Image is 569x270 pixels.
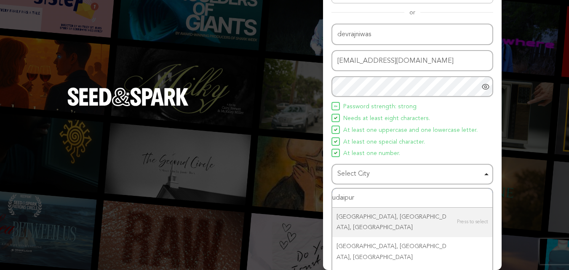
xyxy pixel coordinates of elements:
span: Needs at least eight characters. [343,114,430,124]
span: At least one number. [343,149,400,159]
div: Select City [337,168,482,180]
img: Seed&Spark Icon [334,151,337,155]
span: Password strength: strong [343,102,417,112]
img: Seed&Spark Icon [334,128,337,131]
input: Email address [331,50,493,72]
div: [GEOGRAPHIC_DATA], [GEOGRAPHIC_DATA], [GEOGRAPHIC_DATA] [332,208,492,237]
span: or [404,8,420,17]
span: At least one special character. [343,137,425,147]
span: At least one uppercase and one lowercase letter. [343,126,478,136]
img: Seed&Spark Logo [67,88,189,106]
input: Select City [332,189,492,208]
a: Show password as plain text. Warning: this will display your password on the screen. [481,83,490,91]
div: [GEOGRAPHIC_DATA], [GEOGRAPHIC_DATA], [GEOGRAPHIC_DATA] [332,237,492,267]
img: Seed&Spark Icon [334,116,337,120]
img: Seed&Spark Icon [334,140,337,143]
input: Name [331,24,493,45]
img: Seed&Spark Icon [334,104,337,108]
a: Seed&Spark Homepage [67,88,189,123]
